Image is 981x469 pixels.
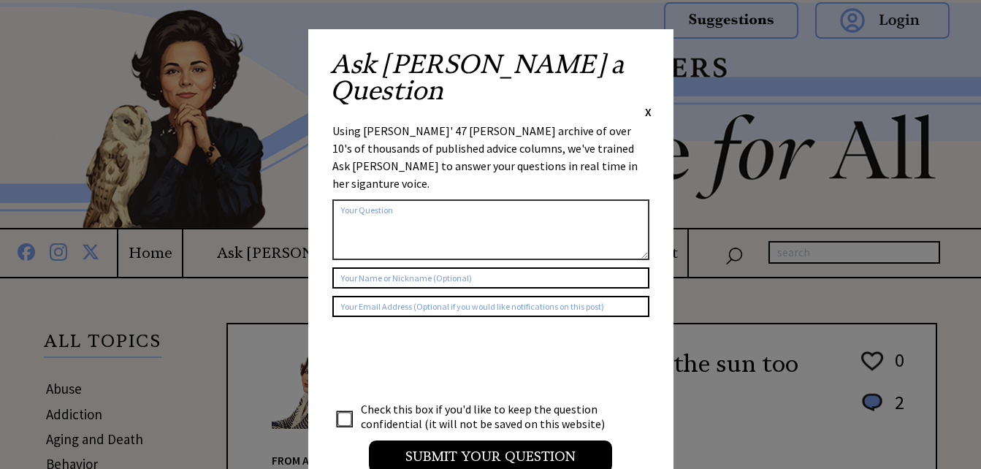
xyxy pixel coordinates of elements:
input: Your Name or Nickname (Optional) [332,267,649,289]
td: Check this box if you'd like to keep the question confidential (it will not be saved on this webs... [360,401,619,432]
iframe: reCAPTCHA [332,332,554,389]
span: X [645,104,652,119]
h2: Ask [PERSON_NAME] a Question [330,51,652,104]
div: Using [PERSON_NAME]' 47 [PERSON_NAME] archive of over 10's of thousands of published advice colum... [332,122,649,192]
input: Your Email Address (Optional if you would like notifications on this post) [332,296,649,317]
